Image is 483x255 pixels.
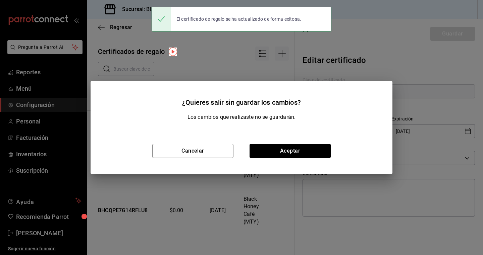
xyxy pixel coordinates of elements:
[171,12,307,26] div: El certificado de regalo se ha actualizado de forma exitosa.
[91,81,392,113] h2: ¿Quieres salir sin guardar los cambios?
[250,144,331,158] button: Aceptar
[187,113,296,121] p: Los cambios que realizaste no se guardarán.
[152,144,233,158] button: Cancelar
[169,48,177,56] img: Tooltip marker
